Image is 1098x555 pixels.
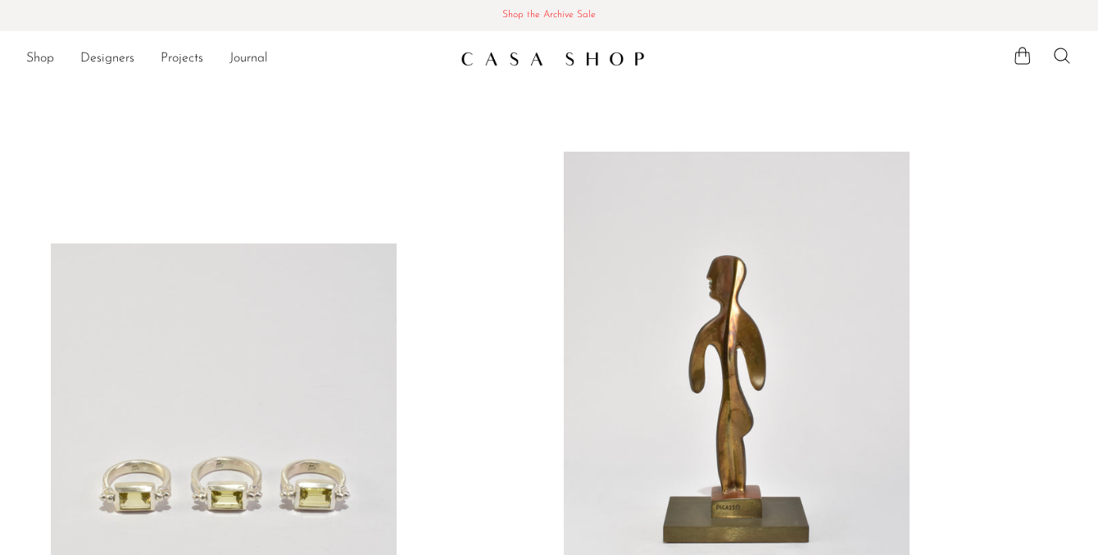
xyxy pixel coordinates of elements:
[80,48,134,70] a: Designers
[161,48,203,70] a: Projects
[26,48,54,70] a: Shop
[229,48,268,70] a: Journal
[26,45,447,73] ul: NEW HEADER MENU
[13,7,1085,25] span: Shop the Archive Sale
[26,45,447,73] nav: Desktop navigation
